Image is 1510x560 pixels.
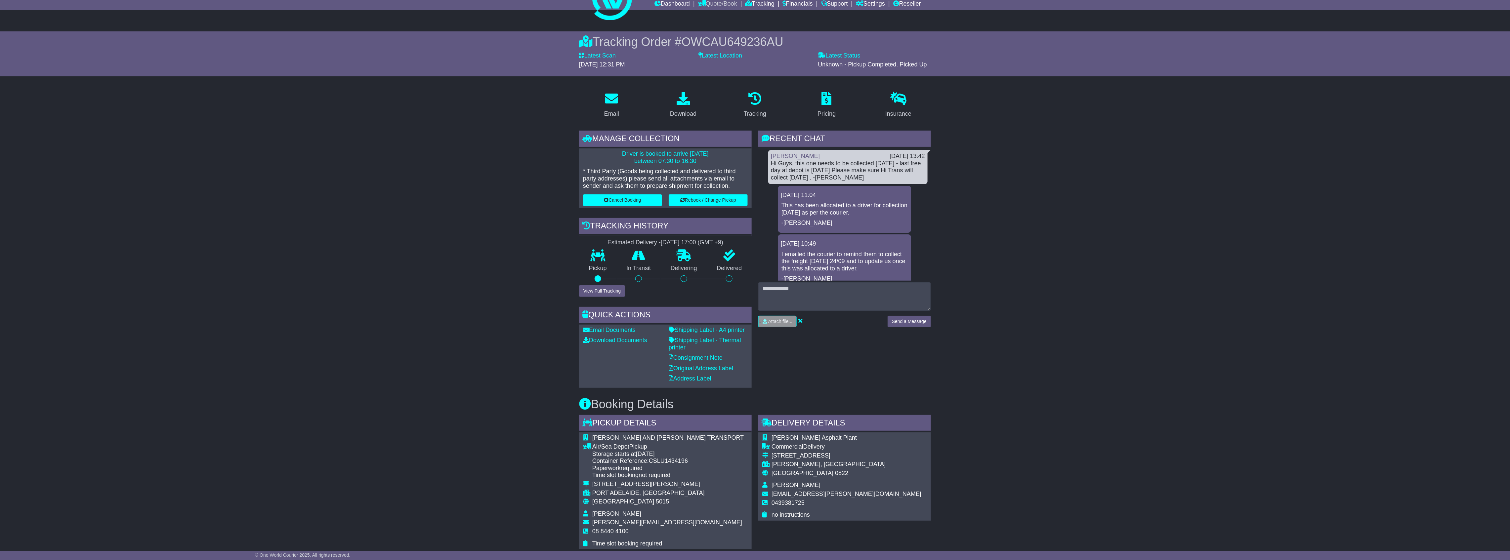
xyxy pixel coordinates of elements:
[813,90,840,121] a: Pricing
[781,240,908,248] div: [DATE] 10:49
[583,327,636,333] a: Email Documents
[669,354,723,361] a: Consignment Note
[600,90,623,121] a: Email
[666,90,701,121] a: Download
[579,285,625,297] button: View Full Tracking
[579,239,752,246] div: Estimated Delivery -
[772,443,921,451] div: Delivery
[772,482,820,488] span: [PERSON_NAME]
[636,451,655,457] span: [DATE]
[885,109,911,118] div: Insurance
[890,153,925,160] div: [DATE] 13:42
[656,498,669,505] span: 5015
[592,498,654,505] span: [GEOGRAPHIC_DATA]
[744,109,766,118] div: Tracking
[579,415,752,433] div: Pickup Details
[583,150,748,165] p: Driver is booked to arrive [DATE] between 07:30 to 16:30
[739,90,771,121] a: Tracking
[579,398,931,411] h3: Booking Details
[617,265,661,272] p: In Transit
[818,61,927,68] span: Unknown - Pickup Completed. Picked Up
[771,153,820,159] a: [PERSON_NAME]
[579,61,625,68] span: [DATE] 12:31 PM
[592,510,641,517] span: [PERSON_NAME]
[592,472,744,479] div: Time slot booking
[579,131,752,148] div: Manage collection
[835,470,848,476] span: 0822
[881,90,916,121] a: Insurance
[758,415,931,433] div: Delivery Details
[579,307,752,325] div: Quick Actions
[579,52,616,60] label: Latest Scan
[669,327,745,333] a: Shipping Label - A4 printer
[682,35,783,49] span: OWCAU649236AU
[592,443,744,451] div: Pickup
[698,52,742,60] label: Latest Location
[579,265,617,272] p: Pickup
[818,52,860,60] label: Latest Status
[772,452,921,460] div: [STREET_ADDRESS]
[707,265,752,272] p: Delivered
[758,131,931,148] div: RECENT CHAT
[669,375,711,382] a: Address Label
[669,194,748,206] button: Rebook / Change Pickup
[772,461,921,468] div: [PERSON_NAME], [GEOGRAPHIC_DATA]
[592,451,744,458] div: Storage starts at
[583,337,647,343] a: Download Documents
[772,491,921,497] span: [EMAIL_ADDRESS][PERSON_NAME][DOMAIN_NAME]
[772,443,803,450] span: Commercial
[670,109,696,118] div: Download
[592,490,744,497] div: PORT ADELAIDE, [GEOGRAPHIC_DATA]
[592,519,742,526] span: [PERSON_NAME][EMAIL_ADDRESS][DOMAIN_NAME]
[781,202,908,216] p: This has been allocated to a driver for collection [DATE] as per the courier.
[583,168,748,189] p: * Third Party (Goods being collected and delivered to third party addresses) please send all atta...
[579,218,752,236] div: Tracking history
[669,365,733,372] a: Original Address Label
[649,458,688,464] span: CSLU1434196
[592,540,662,547] span: Time slot booking required
[661,265,707,272] p: Delivering
[818,109,836,118] div: Pricing
[592,434,744,441] span: [PERSON_NAME] AND [PERSON_NAME] TRANSPORT
[579,35,931,49] div: Tracking Order #
[888,316,931,327] button: Send a Message
[781,192,908,199] div: [DATE] 11:04
[604,109,619,118] div: Email
[772,511,810,518] span: no instructions
[592,481,744,488] div: [STREET_ADDRESS][PERSON_NAME]
[661,239,723,246] div: [DATE] 17:00 (GMT +9)
[772,434,857,441] span: [PERSON_NAME] Asphalt Plant
[781,251,908,272] p: I emailed the courier to remind them to collect the freight [DATE] 24/09 and to update us once th...
[583,194,662,206] button: Cancel Booking
[592,443,629,450] span: Air/Sea Depot
[255,552,351,558] span: © One World Courier 2025. All rights reserved.
[621,465,643,471] span: required
[771,160,925,181] div: Hi Guys, this one needs to be collected [DATE] - last free day at depot is [DATE] Please make sur...
[781,275,908,283] p: -[PERSON_NAME]
[781,220,908,227] p: -[PERSON_NAME]
[772,470,833,476] span: [GEOGRAPHIC_DATA]
[639,472,670,478] span: not required
[592,458,744,465] div: Container Reference:
[592,528,629,535] span: 08 8440 4100
[772,500,805,506] span: 0439381725
[669,337,741,351] a: Shipping Label - Thermal printer
[592,465,744,472] div: Paperwork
